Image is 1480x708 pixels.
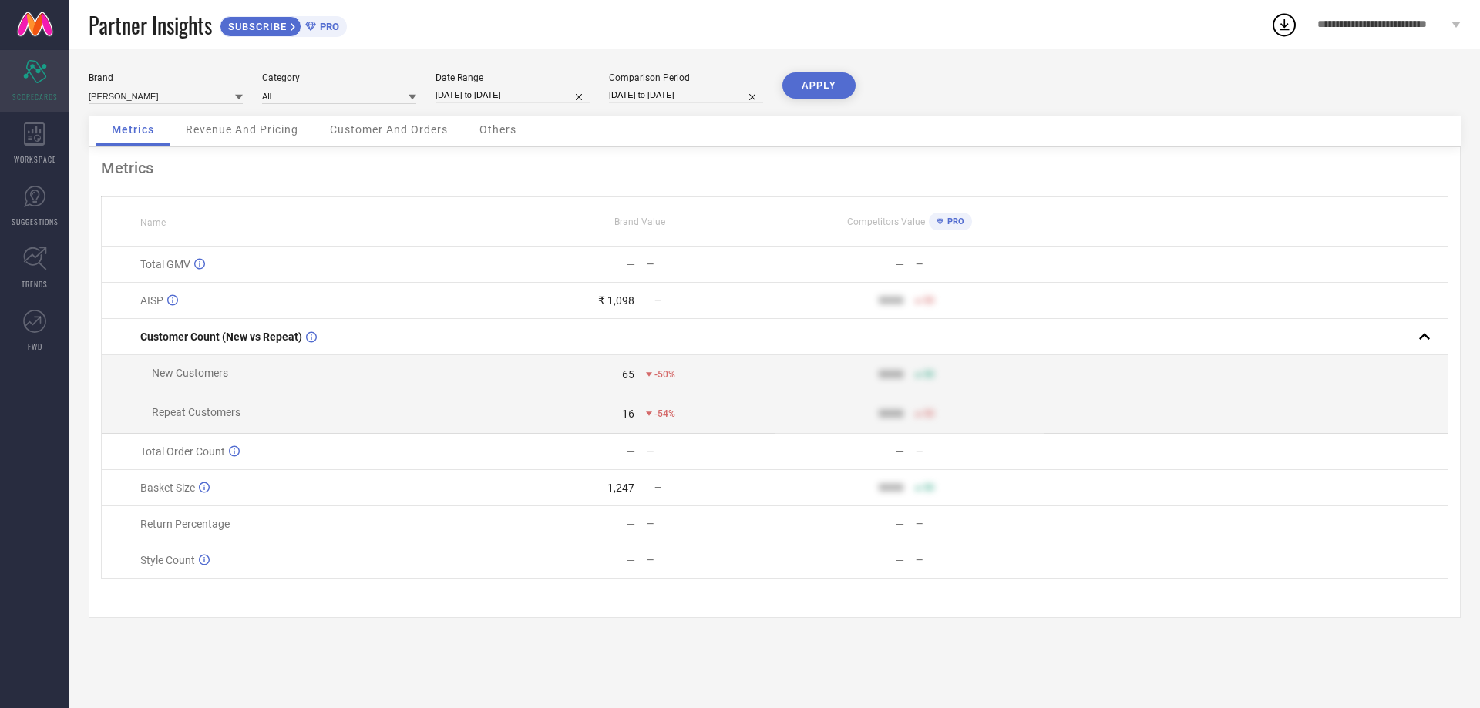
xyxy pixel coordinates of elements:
[622,408,634,420] div: 16
[22,278,48,290] span: TRENDS
[916,446,1043,457] div: —
[627,554,635,566] div: —
[916,259,1043,270] div: —
[916,555,1043,565] div: —
[1270,11,1298,39] div: Open download list
[782,72,856,99] button: APPLY
[101,159,1448,177] div: Metrics
[436,72,590,83] div: Date Range
[923,295,934,306] span: 50
[140,217,166,228] span: Name
[879,408,903,420] div: 9999
[316,21,339,32] span: PRO
[220,12,347,37] a: SUBSCRIBEPRO
[647,446,774,457] div: —
[140,258,190,270] span: Total GMV
[598,294,634,307] div: ₹ 1,098
[896,445,904,458] div: —
[152,406,240,418] span: Repeat Customers
[943,216,964,226] span: PRO
[647,555,774,565] div: —
[140,294,163,307] span: AISP
[152,367,228,379] span: New Customers
[654,295,661,306] span: —
[12,91,58,102] span: SCORECARDS
[896,258,904,270] div: —
[607,482,634,494] div: 1,247
[479,123,516,136] span: Others
[627,445,635,458] div: —
[28,341,42,352] span: FWD
[627,518,635,530] div: —
[627,258,635,270] div: —
[140,331,302,343] span: Customer Count (New vs Repeat)
[847,216,925,227] span: Competitors Value
[436,87,590,103] input: Select date range
[262,72,416,83] div: Category
[112,123,154,136] span: Metrics
[896,518,904,530] div: —
[916,518,1043,529] div: —
[220,21,291,32] span: SUBSCRIBE
[609,87,763,103] input: Select comparison period
[923,369,934,380] span: 50
[654,482,661,493] span: —
[622,368,634,381] div: 65
[140,445,225,458] span: Total Order Count
[186,123,298,136] span: Revenue And Pricing
[654,408,675,419] span: -54%
[879,482,903,494] div: 9999
[609,72,763,83] div: Comparison Period
[647,259,774,270] div: —
[140,518,230,530] span: Return Percentage
[140,554,195,566] span: Style Count
[14,153,56,165] span: WORKSPACE
[12,216,59,227] span: SUGGESTIONS
[896,554,904,566] div: —
[140,482,195,494] span: Basket Size
[89,72,243,83] div: Brand
[879,368,903,381] div: 9999
[879,294,903,307] div: 9999
[330,123,448,136] span: Customer And Orders
[923,482,934,493] span: 50
[89,9,212,41] span: Partner Insights
[647,518,774,529] div: —
[923,408,934,419] span: 50
[654,369,675,380] span: -50%
[614,216,665,227] span: Brand Value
